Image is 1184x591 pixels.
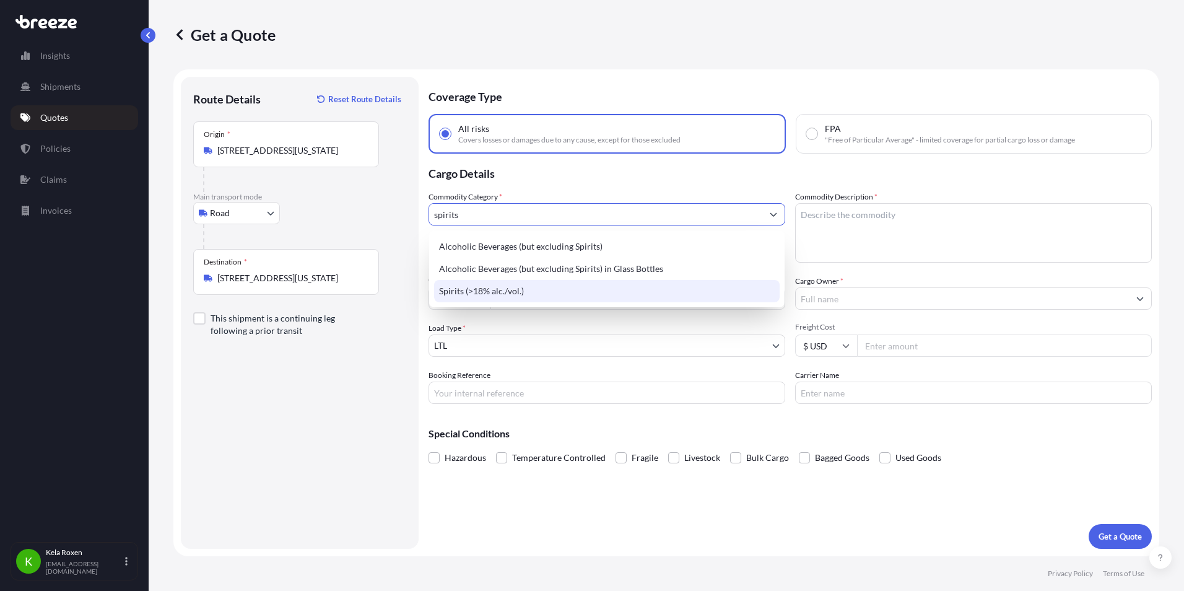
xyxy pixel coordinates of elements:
[1099,530,1142,543] p: Get a Quote
[434,235,780,258] div: Alcoholic Beverages (but excluding Spirits)
[204,129,230,139] div: Origin
[632,449,658,467] span: Fragile
[434,339,447,352] span: LTL
[746,449,789,467] span: Bulk Cargo
[25,555,32,567] span: K
[1129,287,1151,310] button: Show suggestions
[445,449,486,467] span: Hazardous
[796,287,1129,310] input: Full name
[40,112,68,124] p: Quotes
[795,382,1152,404] input: Enter name
[825,135,1075,145] span: "Free of Particular Average" - limited coverage for partial cargo loss or damage
[512,449,606,467] span: Temperature Controlled
[1048,569,1093,579] p: Privacy Policy
[40,50,70,62] p: Insights
[40,142,71,155] p: Policies
[173,25,276,45] p: Get a Quote
[328,93,401,105] p: Reset Route Details
[46,560,123,575] p: [EMAIL_ADDRESS][DOMAIN_NAME]
[429,382,785,404] input: Your internal reference
[204,257,247,267] div: Destination
[429,275,785,285] span: Commodity Value
[458,135,681,145] span: Covers losses or damages due to any cause, except for those excluded
[217,272,363,284] input: Destination
[1103,569,1144,579] p: Terms of Use
[825,123,841,135] span: FPA
[429,322,466,335] span: Load Type
[46,548,123,558] p: Kela Roxen
[429,429,1152,439] p: Special Conditions
[217,144,363,157] input: Origin
[895,449,941,467] span: Used Goods
[429,77,1152,114] p: Coverage Type
[193,202,280,224] button: Select transport
[429,369,490,382] label: Booking Reference
[762,203,785,225] button: Show suggestions
[795,369,839,382] label: Carrier Name
[684,449,720,467] span: Livestock
[815,449,869,467] span: Bagged Goods
[795,275,843,287] label: Cargo Owner
[429,203,762,225] input: Select a commodity type
[429,191,502,203] label: Commodity Category
[211,312,369,337] label: This shipment is a continuing leg following a prior transit
[434,258,780,280] div: Alcoholic Beverages (but excluding Spirits) in Glass Bottles
[458,123,489,135] span: All risks
[434,235,780,302] div: Suggestions
[795,322,1152,332] span: Freight Cost
[210,207,230,219] span: Road
[434,280,780,302] div: Spirits (>18% alc./vol.)
[857,335,1152,357] input: Enter amount
[40,81,81,93] p: Shipments
[193,92,261,107] p: Route Details
[795,191,877,203] label: Commodity Description
[193,192,406,202] p: Main transport mode
[40,204,72,217] p: Invoices
[40,173,67,186] p: Claims
[429,154,1152,191] p: Cargo Details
